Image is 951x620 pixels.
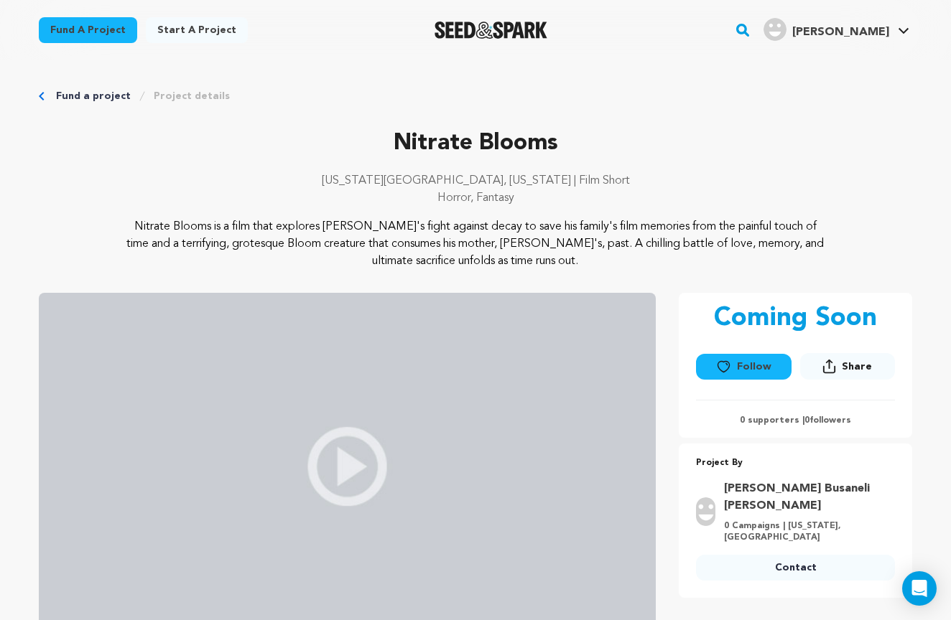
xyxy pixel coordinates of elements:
span: Share [842,360,872,374]
div: Gabriel Busaneli S.'s Profile [764,18,889,41]
a: Contact [696,555,895,581]
img: user.png [764,18,787,41]
a: Start a project [146,17,248,43]
p: Project By [696,455,895,471]
p: Nitrate Blooms [39,126,912,161]
a: Gabriel Busaneli S.'s Profile [761,15,912,41]
button: Follow [696,354,791,380]
p: [US_STATE][GEOGRAPHIC_DATA], [US_STATE] | Film Short [39,172,912,189]
img: user.png [696,497,715,526]
a: Project details [154,89,230,103]
div: Breadcrumb [39,89,912,103]
div: Open Intercom Messenger [902,571,937,606]
img: Seed&Spark Logo Dark Mode [435,22,547,39]
p: 0 Campaigns | [US_STATE], [GEOGRAPHIC_DATA] [724,520,886,543]
a: Fund a project [56,89,131,103]
a: Seed&Spark Homepage [435,22,547,39]
p: 0 supporters | followers [696,415,895,426]
span: Share [800,353,895,385]
a: Goto Gabriel Busaneli Silva profile [724,480,886,515]
button: Share [800,353,895,380]
a: Fund a project [39,17,137,43]
span: 0 [804,416,809,425]
p: Coming Soon [714,304,877,333]
p: Nitrate Blooms is a film that explores [PERSON_NAME]'s fight against decay to save his family's f... [126,218,825,270]
span: Gabriel Busaneli S.'s Profile [761,15,912,45]
p: Horror, Fantasy [39,189,912,207]
span: [PERSON_NAME] [792,27,889,38]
